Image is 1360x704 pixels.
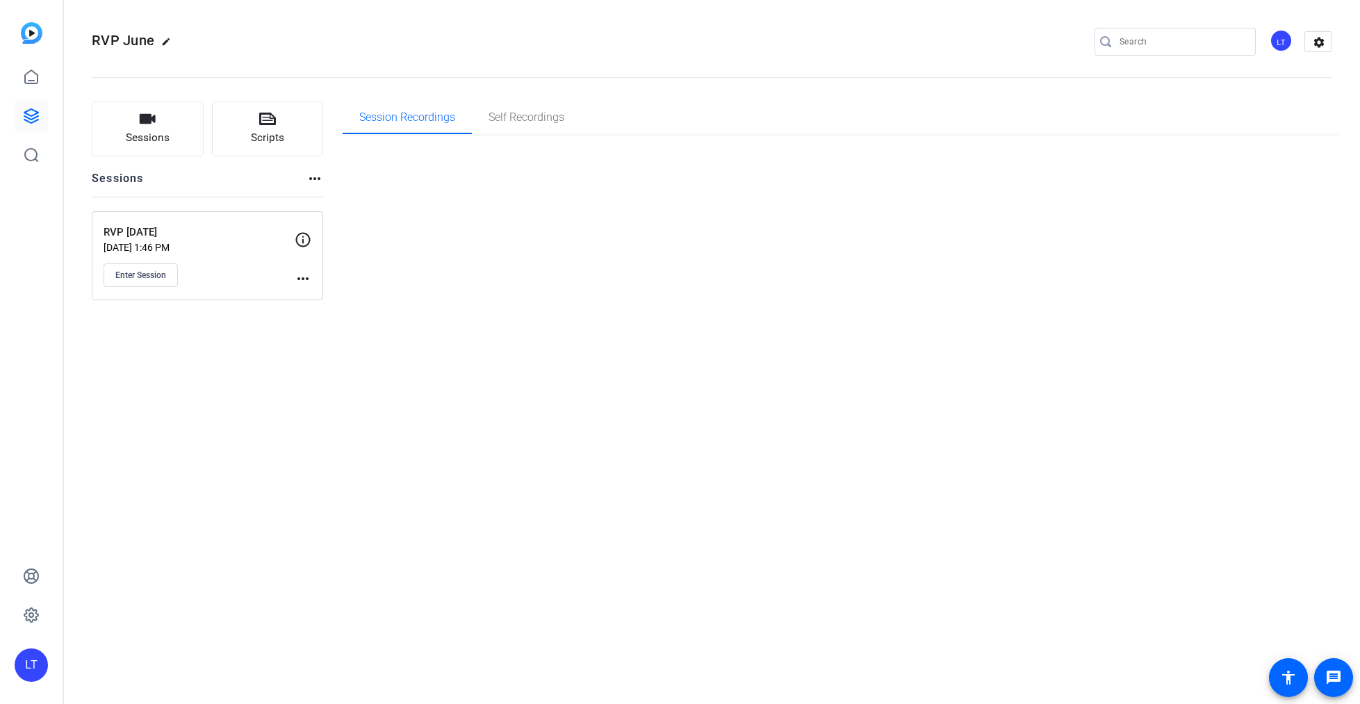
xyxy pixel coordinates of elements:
[15,648,48,682] div: LT
[104,242,295,253] p: [DATE] 1:46 PM
[1325,669,1342,686] mat-icon: message
[161,37,178,54] mat-icon: edit
[1305,32,1333,53] mat-icon: settings
[251,130,284,146] span: Scripts
[1270,29,1294,54] ngx-avatar: Lauren Turner
[104,263,178,287] button: Enter Session
[489,112,564,123] span: Self Recordings
[92,32,154,49] span: RVP June
[1270,29,1293,52] div: LT
[92,101,204,156] button: Sessions
[359,112,455,123] span: Session Recordings
[212,101,324,156] button: Scripts
[115,270,166,281] span: Enter Session
[295,270,311,287] mat-icon: more_horiz
[126,130,170,146] span: Sessions
[21,22,42,44] img: blue-gradient.svg
[92,170,144,197] h2: Sessions
[1280,669,1297,686] mat-icon: accessibility
[306,170,323,187] mat-icon: more_horiz
[104,224,295,240] p: RVP [DATE]
[1120,33,1245,50] input: Search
